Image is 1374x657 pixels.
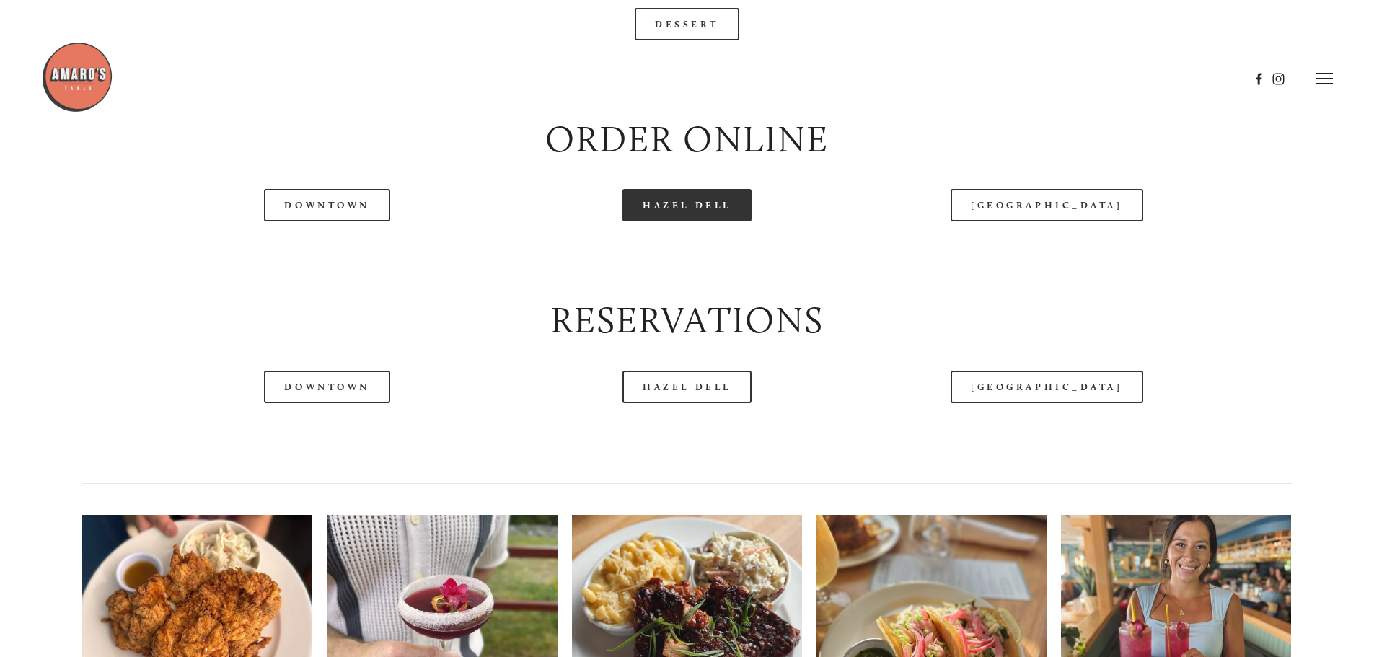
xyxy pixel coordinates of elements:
[622,189,752,221] a: Hazel Dell
[41,41,113,113] img: Amaro's Table
[951,371,1142,403] a: [GEOGRAPHIC_DATA]
[622,371,752,403] a: Hazel Dell
[82,295,1291,346] h2: Reservations
[264,189,389,221] a: Downtown
[951,189,1142,221] a: [GEOGRAPHIC_DATA]
[264,371,389,403] a: Downtown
